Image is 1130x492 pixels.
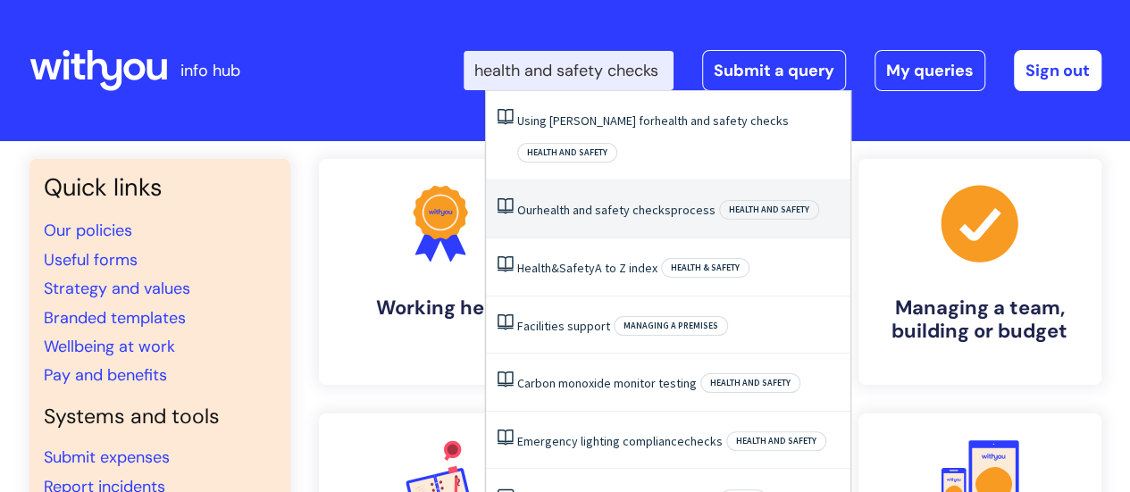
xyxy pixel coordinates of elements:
[691,113,710,129] span: and
[517,260,657,276] a: Health&SafetyA to Z index
[44,336,175,357] a: Wellbeing at work
[702,50,846,91] a: Submit a query
[517,113,789,129] a: Using [PERSON_NAME] forhealth and safety checks
[333,296,548,320] h4: Working here
[517,202,716,218] a: Ourhealth and safety checksprocess
[517,433,723,449] a: Emergency lighting compliancechecks
[559,260,595,276] span: Safety
[319,159,562,385] a: Working here
[661,258,749,278] span: Health & Safety
[700,373,800,393] span: Health and safety
[858,159,1101,385] a: Managing a team, building or budget
[464,51,674,90] input: Search
[44,364,167,386] a: Pay and benefits
[44,278,190,299] a: Strategy and values
[44,249,138,271] a: Useful forms
[537,202,570,218] span: health
[632,202,671,218] span: checks
[517,318,610,334] a: Facilities support
[595,202,630,218] span: safety
[517,375,697,391] a: Carbon monoxide monitor testing
[614,316,728,336] span: Managing a premises
[44,220,132,241] a: Our policies
[44,404,276,429] h4: Systems and tools
[44,446,170,468] a: Submit expenses
[873,296,1087,344] h4: Managing a team, building or budget
[750,113,789,129] span: checks
[1014,50,1101,91] a: Sign out
[44,173,276,202] h3: Quick links
[180,56,240,85] p: info hub
[655,113,688,129] span: health
[875,50,985,91] a: My queries
[517,143,617,163] span: Health and safety
[684,433,723,449] span: checks
[573,202,592,218] span: and
[517,260,551,276] span: Health
[44,307,186,329] a: Branded templates
[719,200,819,220] span: Health and safety
[713,113,748,129] span: safety
[464,50,1101,91] div: | -
[726,431,826,451] span: Health and safety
